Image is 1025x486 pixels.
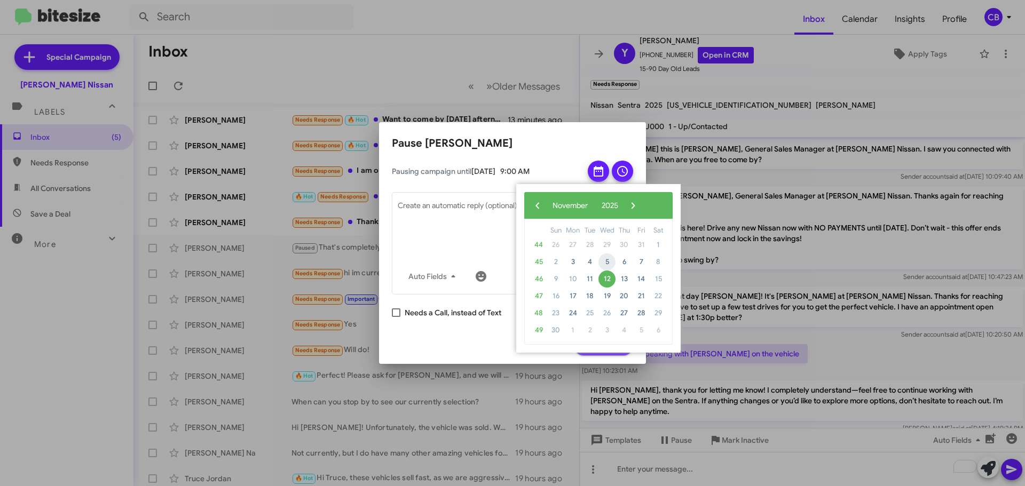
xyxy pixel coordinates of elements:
[581,225,598,236] th: weekday
[530,288,547,305] span: 47
[530,236,547,253] span: 44
[616,322,633,339] span: 4
[598,305,616,322] span: 26
[547,253,564,270] span: 2
[650,270,667,288] span: 15
[581,305,598,322] span: 25
[650,305,667,322] span: 29
[581,288,598,305] span: 18
[598,253,616,270] span: 5
[633,270,650,288] span: 14
[616,253,633,270] span: 6
[598,225,616,236] th: weekday
[616,225,633,236] th: weekday
[602,201,618,210] span: 2025
[581,253,598,270] span: 4
[392,166,579,177] span: Pausing campaign until
[530,197,546,213] button: ‹
[650,322,667,339] span: 6
[530,198,641,208] bs-datepicker-navigation-view: ​ ​ ​
[530,270,547,288] span: 46
[616,288,633,305] span: 20
[547,305,564,322] span: 23
[564,253,581,270] span: 3
[650,236,667,253] span: 1
[564,270,581,288] span: 10
[547,322,564,339] span: 30
[581,270,598,288] span: 11
[633,225,650,236] th: weekday
[471,166,495,176] span: [DATE]
[598,270,616,288] span: 12
[650,288,667,305] span: 22
[650,225,667,236] th: weekday
[392,135,633,152] h2: Pause [PERSON_NAME]
[546,197,595,213] button: November
[405,306,501,319] span: Needs a Call, instead of Text
[408,267,460,286] span: Auto Fields
[564,322,581,339] span: 1
[633,322,650,339] span: 5
[633,253,650,270] span: 7
[633,288,650,305] span: 21
[516,184,681,353] bs-datepicker-container: calendar
[400,267,468,286] button: Auto Fields
[564,288,581,305] span: 17
[564,225,581,236] th: weekday
[616,236,633,253] span: 30
[633,236,650,253] span: 31
[625,197,641,213] button: ›
[547,288,564,305] span: 16
[564,305,581,322] span: 24
[530,305,547,322] span: 48
[547,270,564,288] span: 9
[564,236,581,253] span: 27
[581,322,598,339] span: 2
[598,322,616,339] span: 3
[650,253,667,270] span: 8
[598,236,616,253] span: 29
[530,322,547,339] span: 49
[581,236,598,253] span: 28
[530,253,547,270] span: 45
[633,305,650,322] span: 28
[598,288,616,305] span: 19
[500,166,530,176] span: 9:00 AM
[616,305,633,322] span: 27
[547,236,564,253] span: 26
[616,270,633,288] span: 13
[595,197,625,213] button: 2025
[553,201,588,210] span: November
[547,225,564,236] th: weekday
